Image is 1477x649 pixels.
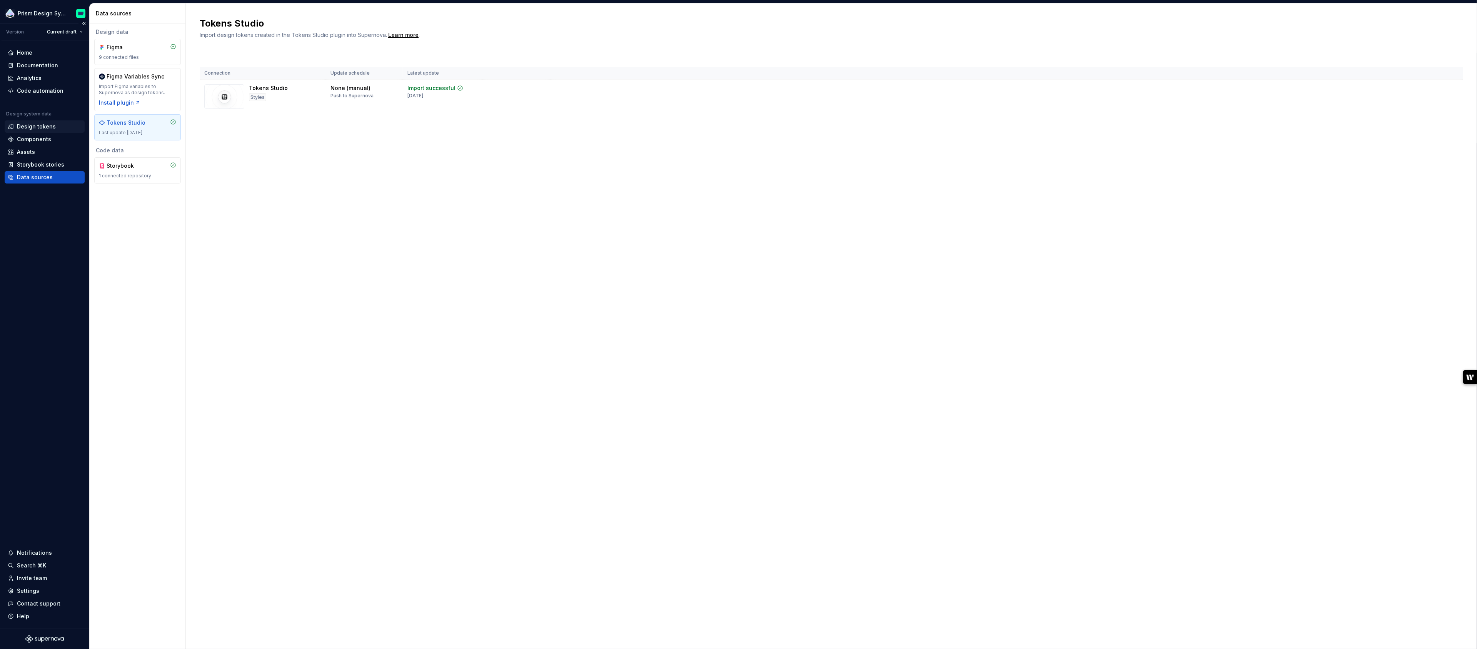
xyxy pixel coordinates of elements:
a: Components [5,133,85,145]
div: Settings [17,587,39,595]
span: Import design tokens created in the Tokens Studio plugin into Supernova. [200,32,387,38]
a: Documentation [5,59,85,72]
a: Figma9 connected files [94,39,181,65]
th: Update schedule [326,67,403,80]
a: Analytics [5,72,85,84]
button: Install plugin [99,99,141,107]
a: Figma Variables SyncImport Figma variables to Supernova as design tokens.Install plugin [94,68,181,111]
button: Search ⌘K [5,559,85,572]
div: 9 connected files [99,54,176,60]
div: Design system data [6,111,52,117]
a: Tokens StudioLast update [DATE] [94,114,181,140]
button: Collapse sidebar [78,18,89,29]
div: Import Figma variables to Supernova as design tokens. [99,83,176,96]
a: Settings [5,585,85,597]
button: Contact support [5,597,85,610]
div: [DATE] [407,93,423,99]
button: Current draft [43,27,86,37]
div: Design data [94,28,181,36]
a: Home [5,47,85,59]
div: Search ⌘K [17,562,46,569]
div: None (manual) [330,84,371,92]
div: Storybook [107,162,144,170]
div: Styles [249,93,266,101]
div: 1 connected repository [99,173,176,179]
a: Assets [5,146,85,158]
a: Design tokens [5,120,85,133]
div: Prism Design System [18,10,67,17]
span: . [387,32,420,38]
span: Current draft [47,29,77,35]
div: Tokens Studio [107,119,145,127]
a: Storybook1 connected repository [94,157,181,184]
th: Latest update [403,67,483,80]
img: Emiliano Rodriguez [76,9,85,18]
div: Code data [94,147,181,154]
div: Help [17,612,29,620]
div: Design tokens [17,123,56,130]
div: Tokens Studio [249,84,288,92]
button: Notifications [5,547,85,559]
a: Invite team [5,572,85,584]
div: Data sources [96,10,182,17]
div: Notifications [17,549,52,557]
div: Assets [17,148,35,156]
a: Data sources [5,171,85,184]
a: Storybook stories [5,158,85,171]
div: Import successful [407,84,456,92]
div: Home [17,49,32,57]
button: Help [5,610,85,622]
div: Push to Supernova [330,93,374,99]
h2: Tokens Studio [200,17,1454,30]
div: Contact support [17,600,60,607]
a: Learn more [388,31,419,39]
button: Prism Design SystemEmiliano Rodriguez [2,5,88,22]
div: Documentation [17,62,58,69]
div: Storybook stories [17,161,64,169]
div: Data sources [17,174,53,181]
div: Last update [DATE] [99,130,176,136]
th: Connection [200,67,326,80]
div: Code automation [17,87,63,95]
img: 106765b7-6fc4-4b5d-8be0-32f944830029.png [5,9,15,18]
div: Components [17,135,51,143]
div: Figma Variables Sync [107,73,164,80]
div: Analytics [17,74,42,82]
div: Figma [107,43,144,51]
div: Invite team [17,574,47,582]
div: Version [6,29,24,35]
a: Code automation [5,85,85,97]
svg: Supernova Logo [25,635,64,643]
